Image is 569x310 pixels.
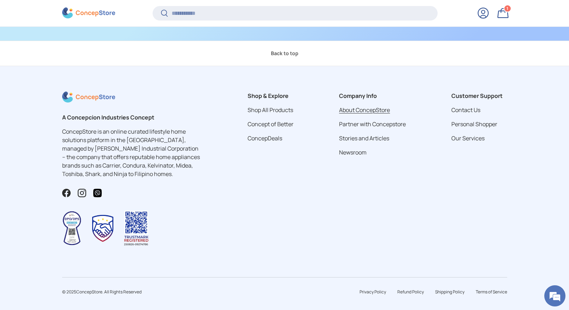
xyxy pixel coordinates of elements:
[62,127,202,178] p: ConcepStore is an online curated lifestyle home solutions platform in the [GEOGRAPHIC_DATA], mana...
[339,106,390,114] a: About ConcepStore
[92,215,113,242] img: Trustmark Seal
[435,289,464,295] a: Shipping Policy
[397,289,424,295] a: Refund Policy
[451,134,485,142] a: Our Services
[62,113,202,122] h2: A Concepcion Industries Concept
[4,193,135,218] textarea: Type your message and hit 'Enter'
[339,120,406,128] a: Partner with Concepstore
[62,289,142,295] span: © 2025 . All Rights Reserved
[62,211,82,246] img: Data Privacy Seal
[248,134,282,142] a: ConcepDeals
[360,289,386,295] a: Privacy Policy
[451,120,497,128] a: Personal Shopper
[339,134,389,142] a: Stories and Articles
[339,148,367,156] a: Newsroom
[116,4,133,21] div: Minimize live chat window
[248,106,293,114] a: Shop All Products
[76,289,102,295] a: ConcepStore
[248,120,294,128] a: Concept of Better
[37,40,119,49] div: Chat with us now
[451,106,480,114] a: Contact Us
[62,8,115,19] img: ConcepStore
[41,89,97,160] span: We're online!
[476,289,507,295] a: Terms of Service
[124,211,149,246] img: Trustmark QR
[506,6,508,11] span: 1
